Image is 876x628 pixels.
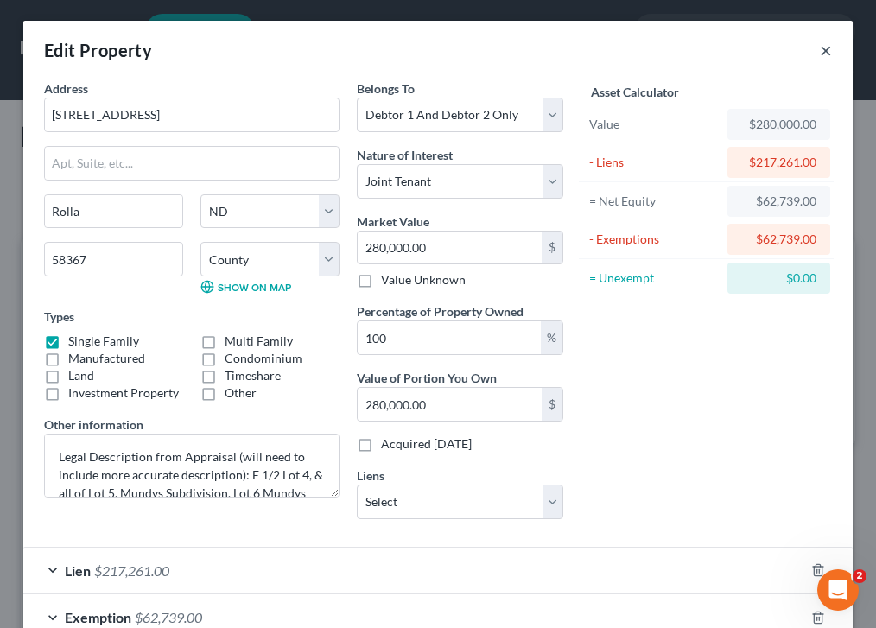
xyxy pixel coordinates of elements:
label: Nature of Interest [357,146,453,164]
label: Multi Family [225,333,293,350]
div: $280,000.00 [741,116,816,133]
label: Liens [357,466,384,485]
div: - Exemptions [589,231,720,248]
div: $ [542,388,562,421]
div: % [541,321,562,354]
div: = Net Equity [589,193,720,210]
div: $62,739.00 [741,231,816,248]
label: Other [225,384,257,402]
label: Single Family [68,333,139,350]
span: $62,739.00 [135,609,202,625]
input: 0.00 [358,388,542,421]
label: Asset Calculator [591,83,679,101]
div: $62,739.00 [741,193,816,210]
input: 0.00 [358,321,541,354]
span: 2 [853,569,866,583]
div: Value [589,116,720,133]
iframe: Intercom live chat [817,569,859,611]
label: Investment Property [68,384,179,402]
span: $217,261.00 [94,562,169,579]
label: Value of Portion You Own [357,369,497,387]
div: Edit Property [44,38,152,62]
label: Acquired [DATE] [381,435,472,453]
div: - Liens [589,154,720,171]
label: Percentage of Property Owned [357,302,524,320]
input: Enter address... [45,98,339,131]
input: Apt, Suite, etc... [45,147,339,180]
div: = Unexempt [589,270,720,287]
span: Address [44,81,88,96]
label: Condominium [225,350,302,367]
label: Other information [44,415,143,434]
input: Enter city... [45,195,182,228]
div: $217,261.00 [741,154,816,171]
label: Market Value [357,213,429,231]
input: 0.00 [358,232,542,264]
div: $0.00 [741,270,816,287]
label: Types [44,308,74,326]
span: Exemption [65,609,131,625]
label: Value Unknown [381,271,466,289]
span: Lien [65,562,91,579]
label: Timeshare [225,367,281,384]
button: × [820,40,832,60]
div: $ [542,232,562,264]
span: Belongs To [357,81,415,96]
label: Manufactured [68,350,145,367]
a: Show on Map [200,280,291,294]
input: Enter zip... [44,242,183,276]
label: Land [68,367,94,384]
